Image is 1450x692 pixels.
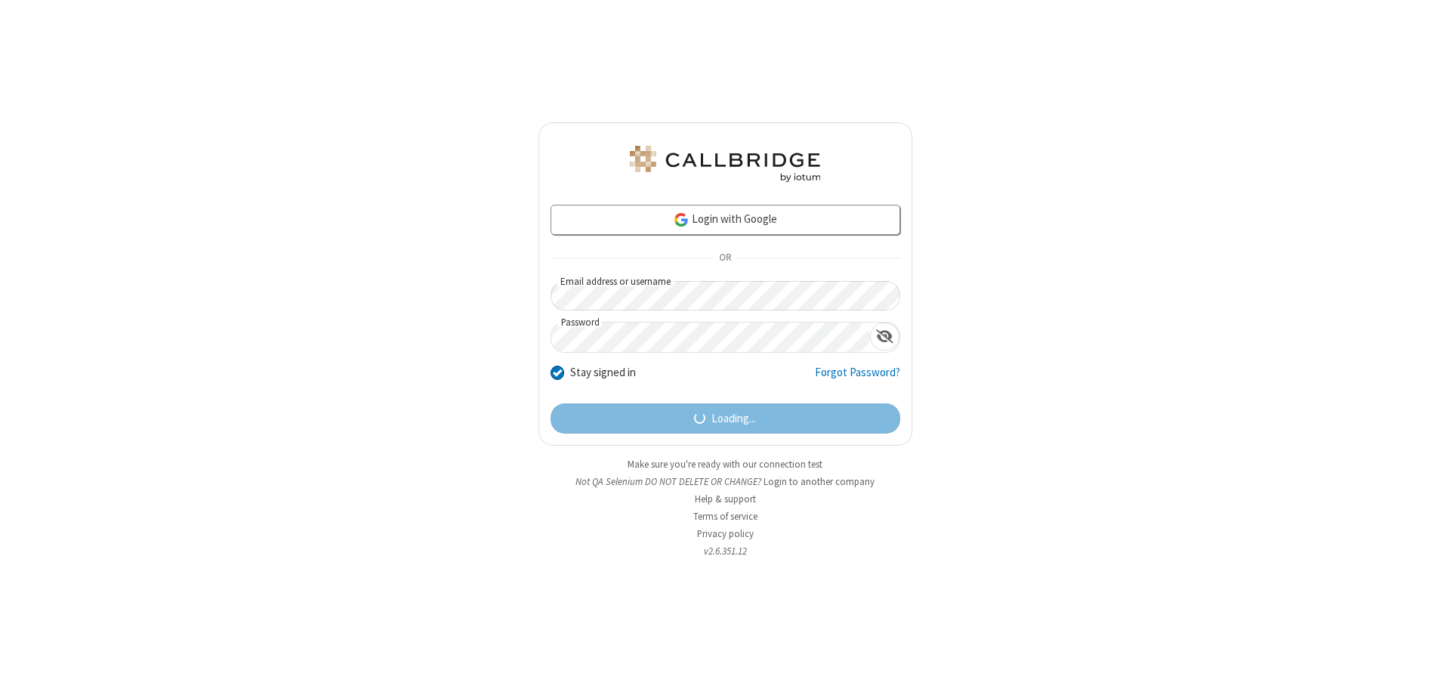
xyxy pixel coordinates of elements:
a: Forgot Password? [815,364,900,393]
span: Loading... [711,410,756,428]
span: OR [713,248,737,269]
a: Make sure you're ready with our connection test [628,458,822,471]
img: google-icon.png [673,212,690,228]
input: Password [551,323,870,352]
li: v2.6.351.12 [538,544,912,558]
label: Stay signed in [570,364,636,382]
button: Login to another company [764,474,875,489]
img: QA Selenium DO NOT DELETE OR CHANGE [627,146,823,182]
a: Terms of service [693,510,757,523]
a: Login with Google [551,205,900,235]
a: Help & support [695,493,756,505]
a: Privacy policy [697,527,754,540]
input: Email address or username [551,281,900,310]
div: Show password [870,323,899,351]
button: Loading... [551,403,900,434]
li: Not QA Selenium DO NOT DELETE OR CHANGE? [538,474,912,489]
iframe: Chat [1412,653,1439,681]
